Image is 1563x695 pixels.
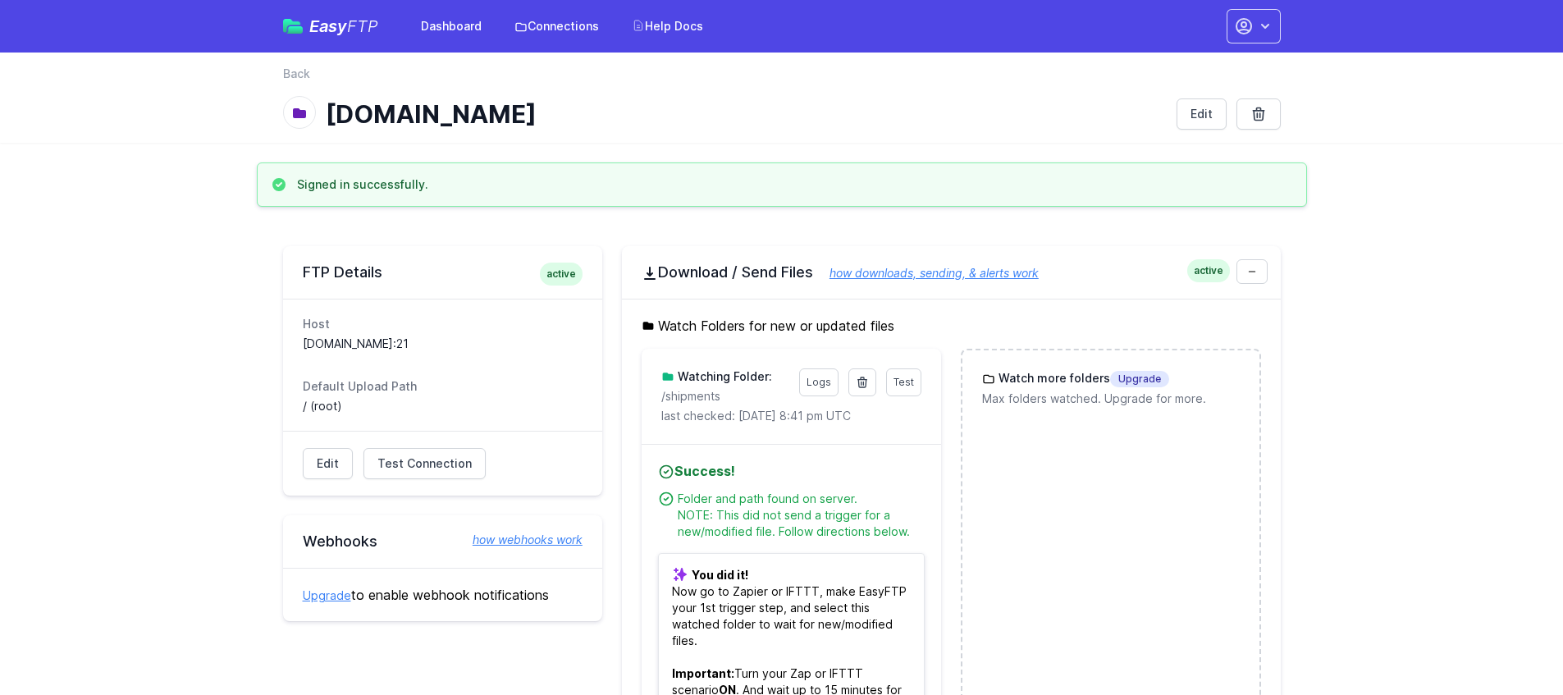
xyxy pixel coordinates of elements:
a: EasyFTP [283,18,378,34]
h4: Success! [658,461,925,481]
dd: / (root) [303,398,583,414]
b: You did it! [692,568,748,582]
h3: Watching Folder: [674,368,772,385]
p: last checked: [DATE] 8:41 pm UTC [661,408,921,424]
a: Upgrade [303,588,351,602]
p: /shipments [661,388,789,405]
h1: [DOMAIN_NAME] [326,99,1163,129]
nav: Breadcrumb [283,66,1281,92]
a: how downloads, sending, & alerts work [813,266,1039,280]
h3: Watch more folders [995,370,1169,387]
a: Edit [303,448,353,479]
span: active [540,263,583,286]
span: Test [893,376,914,388]
a: Help Docs [622,11,713,41]
iframe: Drift Widget Chat Controller [1481,613,1543,675]
h2: Download / Send Files [642,263,1261,282]
span: Test Connection [377,455,472,472]
img: easyftp_logo.png [283,19,303,34]
h2: FTP Details [303,263,583,282]
a: Connections [505,11,609,41]
a: Test Connection [363,448,486,479]
span: active [1187,259,1230,282]
a: Back [283,66,310,82]
h2: Webhooks [303,532,583,551]
h3: Signed in successfully. [297,176,428,193]
div: to enable webhook notifications [283,568,602,621]
dt: Host [303,316,583,332]
a: Logs [799,368,839,396]
b: Important: [672,666,734,680]
div: Folder and path found on server. NOTE: This did not send a trigger for a new/modified file. Follo... [678,491,925,540]
span: Upgrade [1110,371,1169,387]
a: Edit [1177,98,1227,130]
a: Dashboard [411,11,491,41]
span: FTP [347,16,378,36]
a: Test [886,368,921,396]
p: Max folders watched. Upgrade for more. [982,391,1239,407]
dd: [DOMAIN_NAME]:21 [303,336,583,352]
dt: Default Upload Path [303,378,583,395]
span: Easy [309,18,378,34]
a: Watch more foldersUpgrade Max folders watched. Upgrade for more. [962,350,1259,427]
a: how webhooks work [456,532,583,548]
h5: Watch Folders for new or updated files [642,316,1261,336]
